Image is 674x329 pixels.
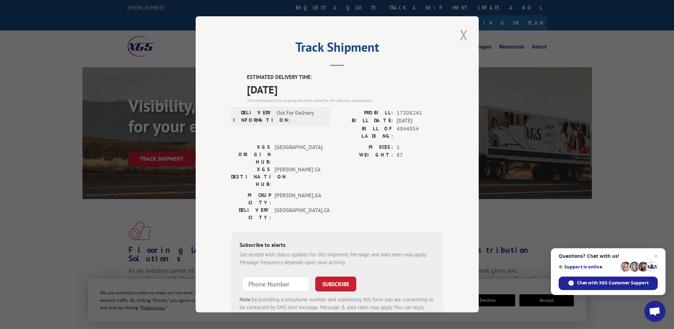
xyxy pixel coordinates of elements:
label: BILL DATE: [337,117,393,125]
span: 4844054 [397,125,443,140]
button: SUBSCRIBE [315,277,356,291]
label: DELIVERY CITY: [231,206,271,221]
span: Chat with XGS Customer Support [577,280,649,286]
label: XGS ORIGIN HUB: [231,143,271,166]
span: [PERSON_NAME] CA [275,166,322,188]
label: ESTIMATED DELIVERY TIME: [247,74,443,82]
label: PIECES: [337,143,393,152]
input: Phone Number [242,277,310,291]
button: Close modal [458,25,470,45]
div: Subscribe to alerts [240,240,435,251]
strong: Note: [240,296,252,303]
label: DELIVERY INFORMATION: [233,109,273,124]
span: 17308241 [397,109,443,117]
span: Questions? Chat with us! [559,253,658,259]
span: 87 [397,152,443,160]
label: WEIGHT: [337,152,393,160]
span: [DATE] [247,81,443,97]
div: Get texted with status updates for this shipment. Message and data rates may apply. Message frequ... [240,251,435,267]
span: [PERSON_NAME] , GA [275,192,322,206]
a: Open chat [644,301,666,322]
label: PICKUP CITY: [231,192,271,206]
label: XGS DESTINATION HUB: [231,166,271,188]
span: Support is online [559,264,618,270]
span: [DATE] [397,117,443,125]
span: 1 [397,143,443,152]
div: by providing a telephone number and submitting this form you are consenting to be contacted by SM... [240,296,435,320]
span: Out For Delivery [277,109,324,124]
span: Chat with XGS Customer Support [559,277,658,290]
span: [GEOGRAPHIC_DATA] , CA [275,206,322,221]
div: The estimated time is using the time zone for the delivery destination. [247,97,443,104]
span: [GEOGRAPHIC_DATA] [275,143,322,166]
h2: Track Shipment [231,42,443,56]
label: PROBILL: [337,109,393,117]
label: BILL OF LADING: [337,125,393,140]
